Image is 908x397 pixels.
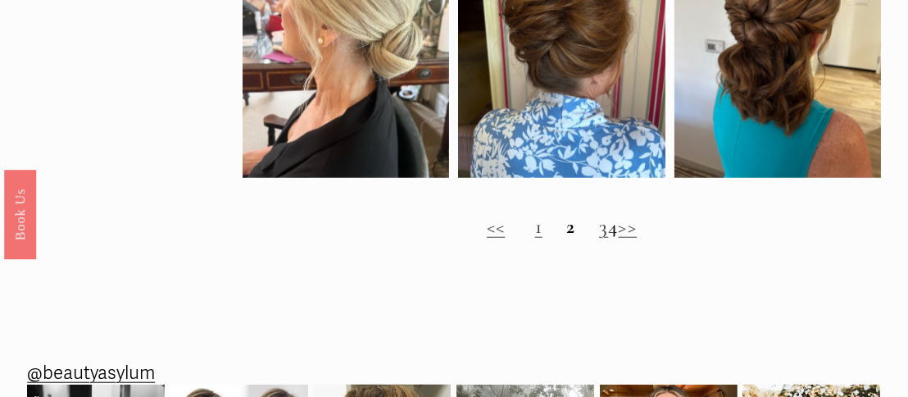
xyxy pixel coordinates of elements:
a: 3 [599,214,608,239]
a: >> [619,214,637,239]
a: Book Us [4,170,36,259]
a: 1 [535,214,543,239]
strong: 2 [566,214,575,239]
a: << [487,214,505,239]
h2: 4 [243,215,880,239]
a: @beautyasylum [27,357,155,390]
